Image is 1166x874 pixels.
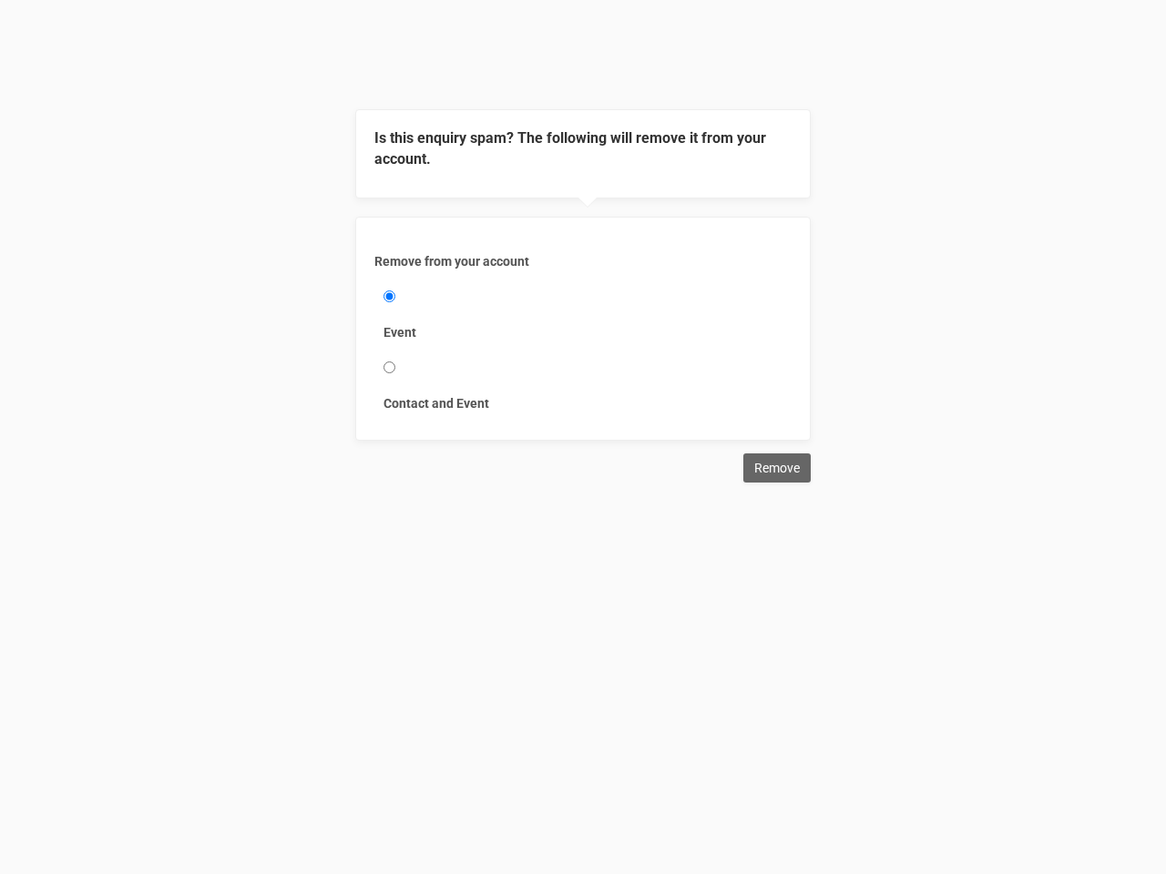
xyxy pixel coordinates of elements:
legend: Is this enquiry spam? The following will remove it from your account. [374,128,792,170]
input: Remove [743,453,811,483]
input: Event [384,290,395,302]
label: Event [384,323,782,341]
label: Contact and Event [384,394,782,412]
label: Remove from your account [374,252,792,270]
input: Contact and Event [384,361,395,373]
